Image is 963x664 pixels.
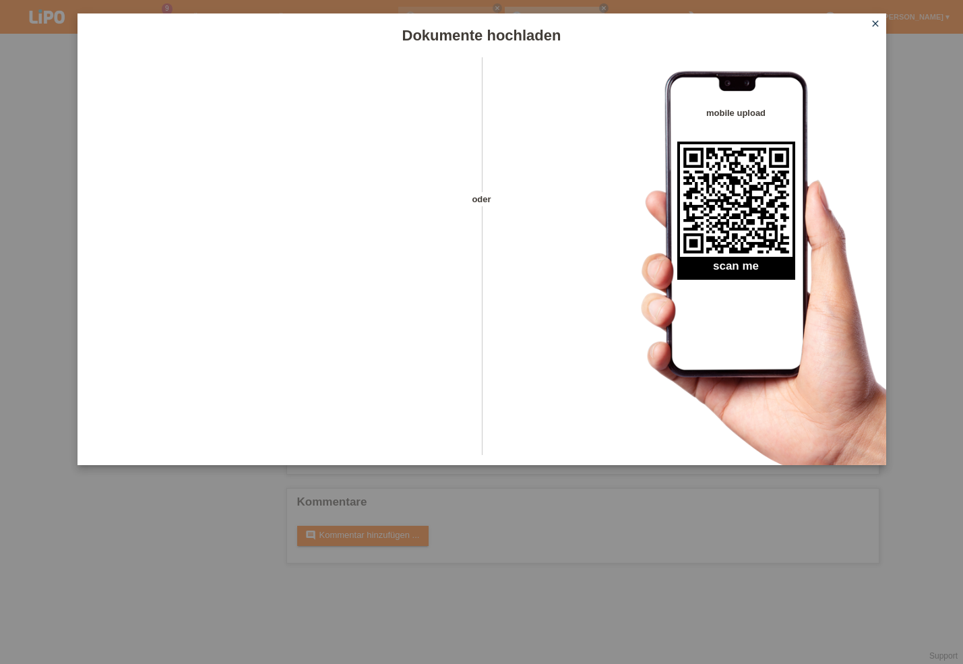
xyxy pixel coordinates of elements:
[867,17,884,32] a: close
[98,91,458,428] iframe: Upload
[870,18,881,29] i: close
[77,27,886,44] h1: Dokumente hochladen
[677,108,795,118] h4: mobile upload
[458,192,505,206] span: oder
[677,260,795,280] h2: scan me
